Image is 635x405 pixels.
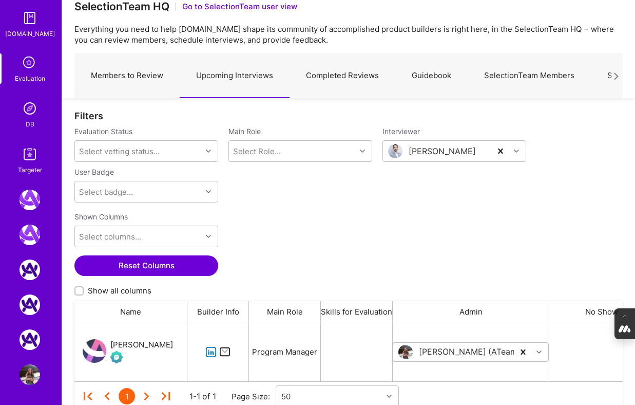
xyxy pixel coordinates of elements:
i: icon Next [612,72,620,80]
i: icon Chevron [206,234,211,239]
a: Guidebook [395,53,468,98]
div: Program Manager [249,322,321,381]
button: Reset Columns [74,255,218,276]
a: User Avatar [17,364,43,385]
i: icon Mail [219,346,231,358]
a: A.Team: GenAI Practice Framework [17,225,43,245]
div: Select Role... [233,146,281,157]
div: 1 [119,388,135,404]
label: Main Role [228,126,372,136]
div: Page Size: [232,391,276,402]
div: Select vetting status... [79,146,160,157]
img: A.Team: AI Solutions [20,260,40,280]
div: Builder Info [187,301,249,322]
a: A.Team: Google Calendar Integration Testing [17,329,43,350]
i: icon Chevron [536,349,542,355]
a: User Avatar[PERSON_NAME]Evaluation Call Pending [83,339,173,365]
img: guide book [20,8,40,28]
img: A.Team: Leading A.Team's Marketing & DemandGen [20,190,40,210]
a: SelectionTeam Members [468,53,591,98]
img: Admin Search [20,98,40,119]
div: 1-1 of 1 [189,391,216,402]
img: Evaluation Call Pending [110,351,123,363]
div: Select badge... [79,187,133,197]
i: icon Chevron [387,394,392,399]
img: User Avatar [20,364,40,385]
a: Members to Review [74,53,180,98]
a: A.Team: AI Solutions [17,260,43,280]
div: 50 [281,391,291,402]
i: icon Chevron [206,189,211,194]
i: icon Chevron [206,149,211,154]
label: User Badge [74,167,114,177]
a: A.Team: AI Solutions Partners [17,294,43,315]
label: Interviewer [382,126,526,136]
i: icon SelectionTeam [20,53,40,73]
div: [PERSON_NAME] [110,339,173,351]
a: Completed Reviews [290,53,395,98]
img: Skill Targeter [20,144,40,164]
img: User Avatar [388,144,402,158]
div: DB [26,119,34,130]
i: icon linkedIn [205,346,217,358]
i: icon Chevron [360,149,365,154]
div: [PERSON_NAME] [409,146,476,157]
i: icon Chevron [514,149,519,154]
span: Show all columns [88,285,151,296]
label: Evaluation Status [74,126,132,136]
div: [DOMAIN_NAME] [5,28,55,39]
div: Filters [74,111,623,121]
p: Everything you need to help [DOMAIN_NAME] shape its community of accomplished product builders is... [74,24,623,45]
a: A.Team: Leading A.Team's Marketing & DemandGen [17,190,43,210]
a: Upcoming Interviews [180,53,290,98]
div: Admin [393,301,549,322]
img: A.Team: AI Solutions Partners [20,294,40,315]
div: Name [74,301,187,322]
img: User Avatar [83,339,106,363]
div: Skills for Evaluation [321,301,393,322]
div: Targeter [18,164,42,175]
img: A.Team: Google Calendar Integration Testing [20,329,40,350]
div: Evaluation [15,73,45,84]
img: User Avatar [398,345,413,359]
label: Shown Columns [74,212,128,222]
div: Select columns... [79,231,141,242]
img: A.Team: GenAI Practice Framework [20,225,40,245]
div: Main Role [249,301,321,322]
button: Go to SelectionTeam user view [182,1,297,12]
